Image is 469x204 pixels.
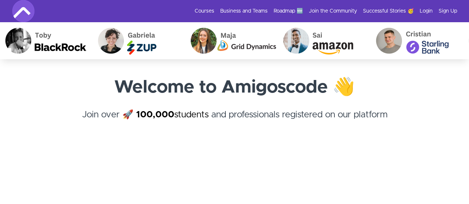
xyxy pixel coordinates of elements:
a: Login [420,7,433,15]
a: 100,000students [136,110,209,119]
img: Maja [129,22,221,59]
a: Successful Stories 🥳 [363,7,414,15]
img: Sai [221,22,314,59]
strong: 100,000 [136,110,174,119]
a: Business and Teams [220,7,268,15]
strong: Welcome to Amigoscode 👋 [114,78,355,96]
h4: Join over 🚀 and professionals registered on our platform [12,108,457,135]
a: Courses [195,7,214,15]
a: Sign Up [439,7,457,15]
a: Roadmap 🆕 [274,7,303,15]
img: Gabriela [36,22,129,59]
a: Join the Community [309,7,357,15]
img: Cristian [314,22,407,59]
